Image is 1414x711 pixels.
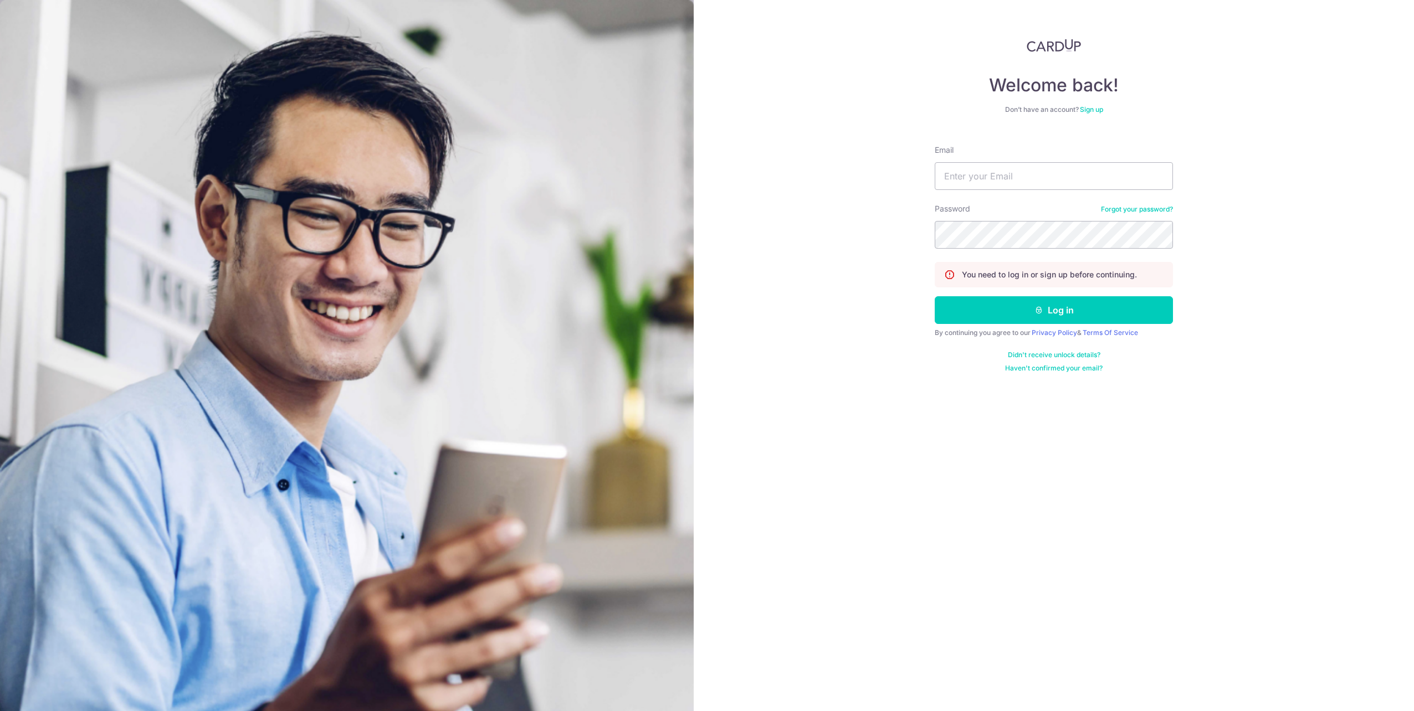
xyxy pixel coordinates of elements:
[935,296,1173,324] button: Log in
[935,162,1173,190] input: Enter your Email
[1032,328,1077,337] a: Privacy Policy
[935,203,970,214] label: Password
[962,269,1137,280] p: You need to log in or sign up before continuing.
[935,328,1173,337] div: By continuing you agree to our &
[935,74,1173,96] h4: Welcome back!
[935,145,954,156] label: Email
[935,105,1173,114] div: Don’t have an account?
[1101,205,1173,214] a: Forgot your password?
[1008,351,1100,359] a: Didn't receive unlock details?
[1027,39,1081,52] img: CardUp Logo
[1080,105,1103,114] a: Sign up
[1083,328,1138,337] a: Terms Of Service
[1005,364,1103,373] a: Haven't confirmed your email?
